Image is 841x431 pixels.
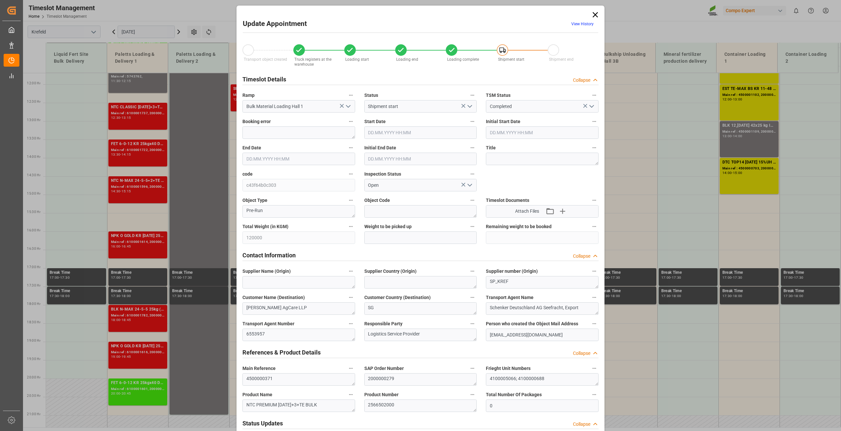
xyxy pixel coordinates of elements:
[242,329,355,341] textarea: 6553957
[364,197,390,204] span: Object Code
[486,365,531,372] span: Frieght Unit Numbers
[242,419,283,428] h2: Status Updates
[364,268,417,275] span: Supplier Country (Origin)
[364,294,431,301] span: Customer Country (Destination)
[347,170,355,178] button: code
[465,101,474,112] button: open menu
[590,143,599,152] button: Title
[468,364,477,373] button: SAP Order Number
[364,399,477,412] textarea: 2566502000
[590,293,599,302] button: Transport Agent Name
[498,57,524,62] span: Shipment start
[347,390,355,399] button: Product Name
[590,267,599,275] button: Supplier number (Origin)
[486,302,599,315] textarea: Schenker Deutschland AG Seefracht, Export
[468,319,477,328] button: Responsible Party
[242,100,355,113] input: Type to search/select
[465,180,474,190] button: open menu
[364,302,477,315] textarea: SG
[590,117,599,126] button: Initial Start Date
[364,118,386,125] span: Start Date
[347,143,355,152] button: End Date
[468,293,477,302] button: Customer Country (Destination)
[347,364,355,373] button: Main Reference
[347,196,355,205] button: Object Type
[242,320,294,327] span: Transport Agent Number
[486,92,511,99] span: TSM Status
[571,22,594,26] a: View History
[242,348,321,357] h2: References & Product Details
[486,373,599,386] textarea: 4100005066; 4100000688
[468,222,477,231] button: Weight to be picked up
[486,223,552,230] span: Remaining weight to be booked
[242,294,305,301] span: Customer Name (Destination)
[242,144,261,151] span: End Date
[364,391,398,398] span: Product Number
[364,223,412,230] span: Weight to be picked up
[468,91,477,99] button: Status
[573,421,590,428] div: Collapse
[590,364,599,373] button: Frieght Unit Numbers
[242,205,355,218] textarea: Pre-Run
[364,92,378,99] span: Status
[586,101,596,112] button: open menu
[590,319,599,328] button: Person who created the Object Mail Address
[364,144,396,151] span: Initial End Date
[242,365,276,372] span: Main Reference
[515,208,539,215] span: Attach Files
[347,222,355,231] button: Total Weight (in KGM)
[347,91,355,99] button: Ramp
[486,126,599,139] input: DD.MM.YYYY HH:MM
[243,19,307,29] h2: Update Appointment
[242,223,288,230] span: Total Weight (in KGM)
[244,57,287,62] span: Transport object created
[486,268,538,275] span: Supplier number (Origin)
[347,117,355,126] button: Booking error
[486,391,542,398] span: Total Number Of Packages
[396,57,418,62] span: Loading end
[486,144,496,151] span: Title
[468,390,477,399] button: Product Number
[242,391,272,398] span: Product Name
[573,77,590,84] div: Collapse
[347,267,355,275] button: Supplier Name (Origin)
[242,373,355,386] textarea: 4500000371
[468,196,477,205] button: Object Code
[590,91,599,99] button: TSM Status
[573,253,590,260] div: Collapse
[364,365,404,372] span: SAP Order Number
[364,153,477,165] input: DD.MM.YYYY HH:MM
[573,350,590,357] div: Collapse
[549,57,574,62] span: Shipment end
[343,101,352,112] button: open menu
[364,329,477,341] textarea: Logistics Service Provider
[345,57,369,62] span: Loading start
[364,171,401,178] span: Inspection Status
[590,222,599,231] button: Remaining weight to be booked
[242,153,355,165] input: DD.MM.YYYY HH:MM
[242,251,296,260] h2: Contact Information
[486,197,529,204] span: Timeslot Documents
[468,143,477,152] button: Initial End Date
[242,399,355,412] textarea: NTC PREMIUM [DATE]+3+TE BULK
[364,126,477,139] input: DD.MM.YYYY HH:MM
[364,373,477,386] textarea: 2000000279
[364,100,477,113] input: Type to search/select
[242,302,355,315] textarea: [PERSON_NAME] AgCare LLP
[347,293,355,302] button: Customer Name (Destination)
[242,118,271,125] span: Booking error
[242,92,255,99] span: Ramp
[347,319,355,328] button: Transport Agent Number
[486,118,520,125] span: Initial Start Date
[590,390,599,399] button: Total Number Of Packages
[242,268,291,275] span: Supplier Name (Origin)
[486,276,599,289] textarea: SP_KREF
[242,75,286,84] h2: Timeslot Details
[486,320,578,327] span: Person who created the Object Mail Address
[486,294,534,301] span: Transport Agent Name
[590,196,599,205] button: Timeslot Documents
[468,267,477,275] button: Supplier Country (Origin)
[294,57,331,67] span: Truck registers at the warehouse
[468,170,477,178] button: Inspection Status
[364,320,402,327] span: Responsible Party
